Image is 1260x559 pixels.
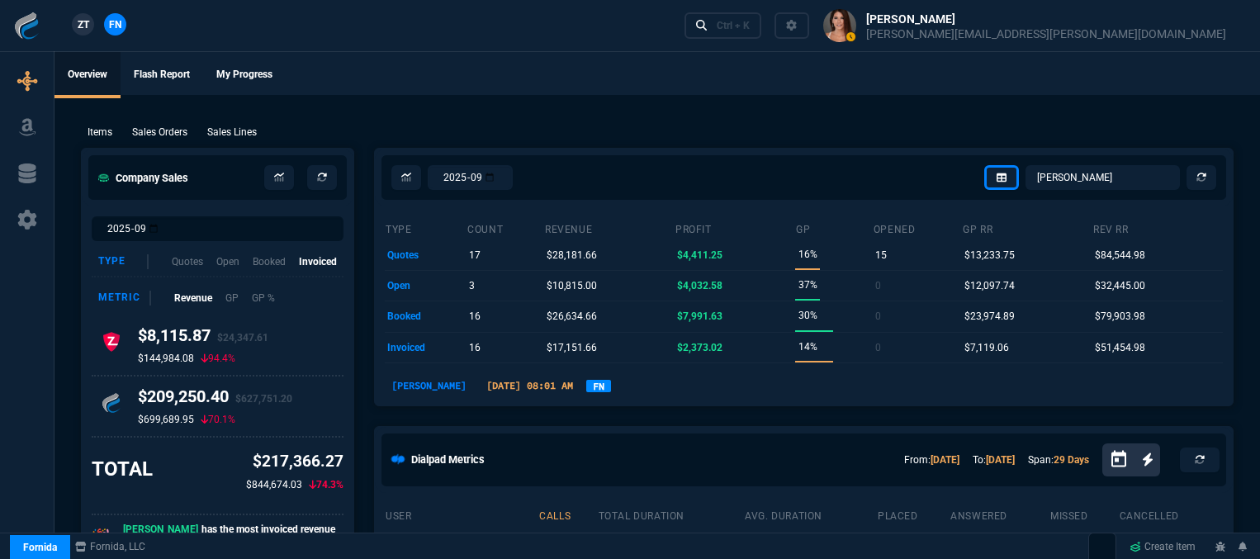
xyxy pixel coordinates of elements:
[309,477,343,492] p: 74.3%
[467,216,544,239] th: count
[54,52,121,98] a: Overview
[203,52,286,98] a: My Progress
[174,291,212,306] p: Revenue
[986,454,1015,466] a: [DATE]
[246,450,343,474] p: $217,366.27
[98,170,188,186] h5: Company Sales
[1095,244,1145,267] p: $84,544.98
[1123,534,1202,559] a: Create Item
[235,393,292,405] span: $627,751.20
[600,528,741,552] p: 5h 40m
[547,244,597,267] p: $28,181.66
[172,254,203,269] p: Quotes
[547,305,597,328] p: $26,634.66
[109,17,121,32] span: FN
[78,17,89,32] span: ZT
[138,352,194,365] p: $144,984.08
[132,125,187,140] p: Sales Orders
[964,244,1015,267] p: $13,233.75
[1028,452,1089,467] p: Span:
[201,413,235,426] p: 70.1%
[875,244,887,267] p: 15
[92,457,153,481] h3: TOTAL
[98,254,149,269] div: Type
[1095,336,1145,359] p: $51,454.98
[875,274,881,297] p: 0
[798,243,817,266] p: 16%
[88,125,112,140] p: Items
[875,336,881,359] p: 0
[798,273,817,296] p: 37%
[950,503,1049,526] th: answered
[744,503,877,526] th: avg. duration
[1121,528,1220,552] p: 105
[469,305,481,328] p: 16
[253,254,286,269] p: Booked
[677,274,722,297] p: $4,032.58
[964,274,1015,297] p: $12,097.74
[201,352,235,365] p: 94.4%
[225,291,239,306] p: GP
[1092,216,1223,239] th: Rev RR
[385,378,473,393] p: [PERSON_NAME]
[798,335,817,358] p: 14%
[411,452,485,467] h5: Dialpad Metrics
[385,332,467,362] td: invoiced
[98,291,151,306] div: Metric
[216,254,239,269] p: Open
[385,216,467,239] th: type
[875,305,881,328] p: 0
[246,477,302,492] p: $844,674.03
[469,244,481,267] p: 17
[962,216,1092,239] th: GP RR
[1052,528,1116,552] p: 3
[123,523,198,537] span: [PERSON_NAME]
[677,336,722,359] p: $2,373.02
[70,539,150,554] a: msbcCompanyName
[252,291,275,306] p: GP %
[538,503,597,526] th: calls
[795,216,872,239] th: GP
[1095,305,1145,328] p: $79,903.98
[385,301,467,332] td: booked
[207,125,257,140] p: Sales Lines
[138,413,194,426] p: $699,689.95
[877,503,950,526] th: placed
[1109,448,1142,471] button: Open calendar
[547,274,597,297] p: $10,815.00
[217,332,268,343] span: $24,347.61
[480,378,580,393] p: [DATE] 08:01 AM
[541,528,594,552] p: 523
[1049,503,1119,526] th: missed
[469,274,475,297] p: 3
[675,216,796,239] th: Profit
[138,386,292,413] h4: $209,250.40
[746,528,874,552] p: 50s
[586,380,611,392] a: FN
[547,336,597,359] p: $17,151.66
[92,525,110,548] p: 🎉
[973,452,1015,467] p: To:
[138,325,268,352] h4: $8,115.87
[123,522,343,552] p: has the most invoiced revenue this month.
[1054,454,1089,466] a: 29 Days
[931,454,959,466] a: [DATE]
[299,254,337,269] p: Invoiced
[798,304,817,327] p: 30%
[121,52,203,98] a: Flash Report
[677,244,722,267] p: $4,411.25
[964,336,1009,359] p: $7,119.06
[964,305,1015,328] p: $23,974.89
[1095,274,1145,297] p: $32,445.00
[385,239,467,270] td: quotes
[387,528,536,552] p: [PERSON_NAME]
[598,503,745,526] th: total duration
[385,270,467,301] td: open
[544,216,675,239] th: revenue
[469,336,481,359] p: 16
[385,503,538,526] th: user
[952,528,1046,552] p: 7
[873,216,962,239] th: opened
[717,19,750,32] div: Ctrl + K
[879,528,947,552] p: 406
